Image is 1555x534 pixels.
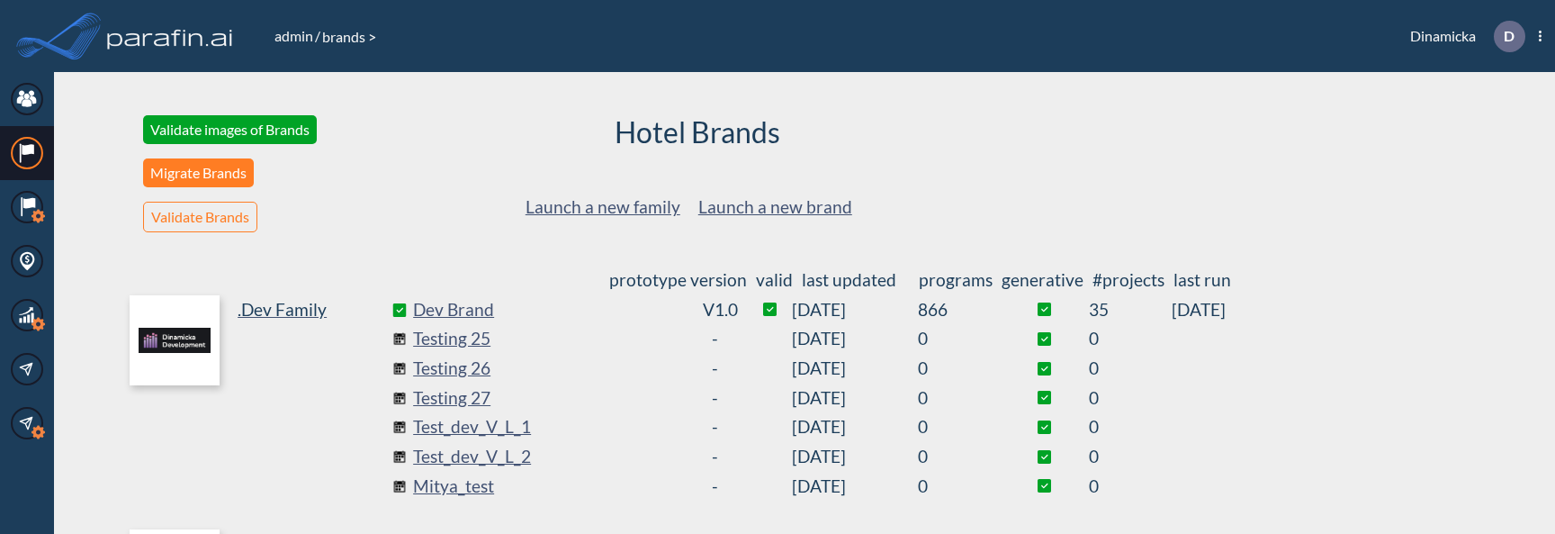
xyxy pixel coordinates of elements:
[1504,28,1515,44] p: D
[393,421,407,434] img: comingSoon
[1089,354,1172,384] sapn: 0
[103,18,237,54] img: logo
[918,324,999,354] sapn: 0
[703,384,727,413] div: -
[792,412,918,442] span: [DATE]
[919,269,993,290] span: programs
[413,472,683,502] a: Mitya_test
[792,354,918,384] span: [DATE]
[703,324,727,354] div: -
[1089,472,1172,502] sapn: 0
[703,412,727,442] div: -
[615,115,780,149] h2: Hotel Brands
[918,354,999,384] sapn: 0
[1173,269,1231,290] span: last run
[918,412,999,442] sapn: 0
[413,442,683,472] a: Test_dev_V_L_2
[413,412,683,442] a: Test_dev_V_L_1
[413,384,683,413] a: Testing 27
[130,295,220,385] img: logo
[703,472,727,502] div: -
[918,442,999,472] sapn: 0
[792,384,918,413] span: [DATE]
[1089,412,1172,442] sapn: 0
[918,295,999,325] sapn: 866
[1002,269,1083,290] span: generative
[273,27,315,44] a: admin
[1089,295,1172,325] sapn: 35
[393,480,407,493] img: comingSoon
[238,295,327,325] p: .Dev Family
[792,472,918,502] span: [DATE]
[143,158,254,187] button: Migrate Brands
[143,115,317,144] button: Validate images of Brands
[320,28,378,45] span: brands >
[703,354,727,384] div: -
[918,384,999,413] sapn: 0
[413,354,683,384] a: Testing 26
[1172,295,1226,325] span: [DATE]
[703,442,727,472] div: -
[1092,269,1164,290] span: #projects
[698,196,852,217] a: Launch a new brand
[393,332,407,346] img: comingSoon
[1089,442,1172,472] sapn: 0
[918,472,999,502] sapn: 0
[393,362,407,376] img: comingSoon
[1089,324,1172,354] sapn: 0
[393,450,407,464] img: comingSoon
[413,295,683,325] a: Dev Brand
[130,295,400,501] a: .Dev Family
[413,324,683,354] a: Testing 25
[703,295,727,325] div: v1.0
[756,269,793,290] span: valid
[792,324,918,354] span: [DATE]
[393,392,407,405] img: comingSoon
[526,196,680,217] a: Launch a new family
[802,269,896,290] span: last updated
[1383,21,1542,52] div: Dinamicka
[792,442,918,472] span: [DATE]
[1089,384,1172,413] sapn: 0
[609,269,747,290] span: prototype version
[143,202,257,232] button: Validate Brands
[792,295,918,325] span: [DATE]
[273,25,320,47] li: /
